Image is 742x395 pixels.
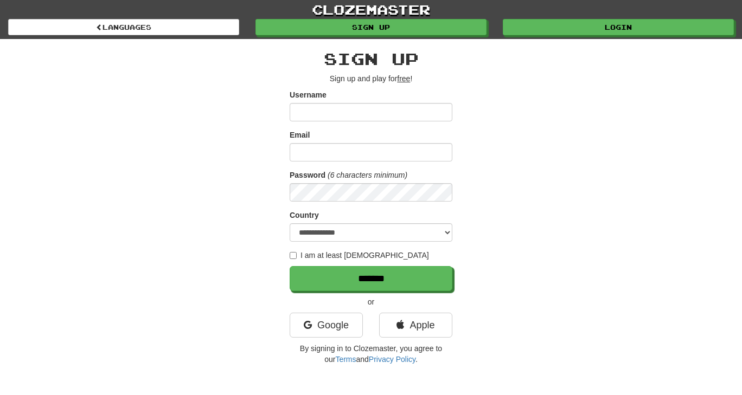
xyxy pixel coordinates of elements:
[397,74,410,83] u: free
[290,129,310,140] label: Email
[8,19,239,35] a: Languages
[290,73,452,84] p: Sign up and play for !
[379,313,452,338] a: Apple
[290,250,429,261] label: I am at least [DEMOGRAPHIC_DATA]
[290,252,297,259] input: I am at least [DEMOGRAPHIC_DATA]
[369,355,415,364] a: Privacy Policy
[335,355,356,364] a: Terms
[290,89,327,100] label: Username
[290,170,325,180] label: Password
[328,171,407,179] em: (6 characters minimum)
[503,19,734,35] a: Login
[290,313,363,338] a: Google
[290,343,452,365] p: By signing in to Clozemaster, you agree to our and .
[290,210,319,221] label: Country
[290,296,452,307] p: or
[290,50,452,68] h2: Sign up
[255,19,487,35] a: Sign up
